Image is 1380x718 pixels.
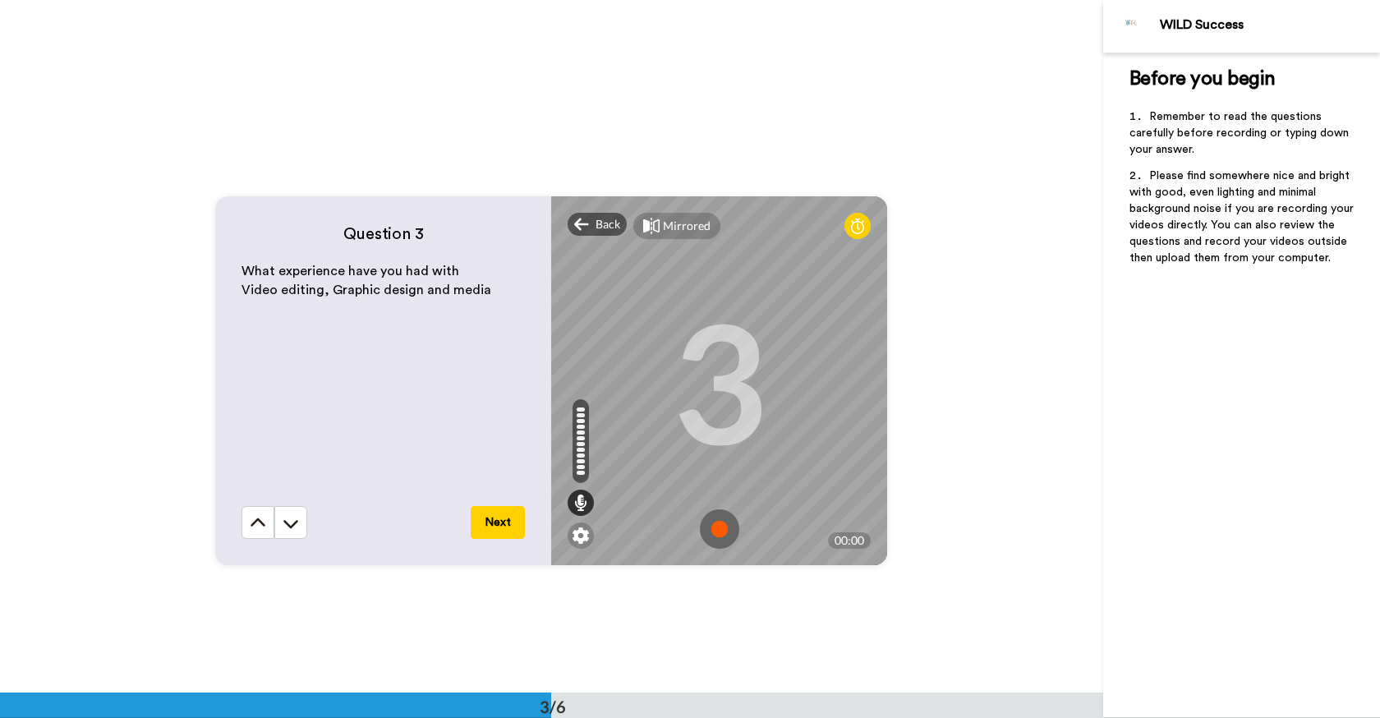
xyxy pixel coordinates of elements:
[513,695,592,718] div: 3/6
[1129,111,1352,155] span: Remember to read the questions carefully before recording or typing down your answer.
[241,265,459,278] span: What experience have you had with
[700,509,739,549] img: ic_record_start.svg
[241,283,491,297] span: Video editing, Graphic design and media
[241,223,525,246] h4: Question 3
[573,527,589,544] img: ic_gear.svg
[1160,17,1379,33] div: WILD Success
[1129,69,1275,89] span: Before you begin
[1112,7,1152,46] img: Profile Image
[596,216,620,232] span: Back
[672,320,767,443] div: 3
[1129,170,1357,264] span: Please find somewhere nice and bright with good, even lighting and minimal background noise if yo...
[471,506,525,539] button: Next
[663,218,711,234] div: Mirrored
[828,532,871,549] div: 00:00
[568,213,627,236] div: Back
